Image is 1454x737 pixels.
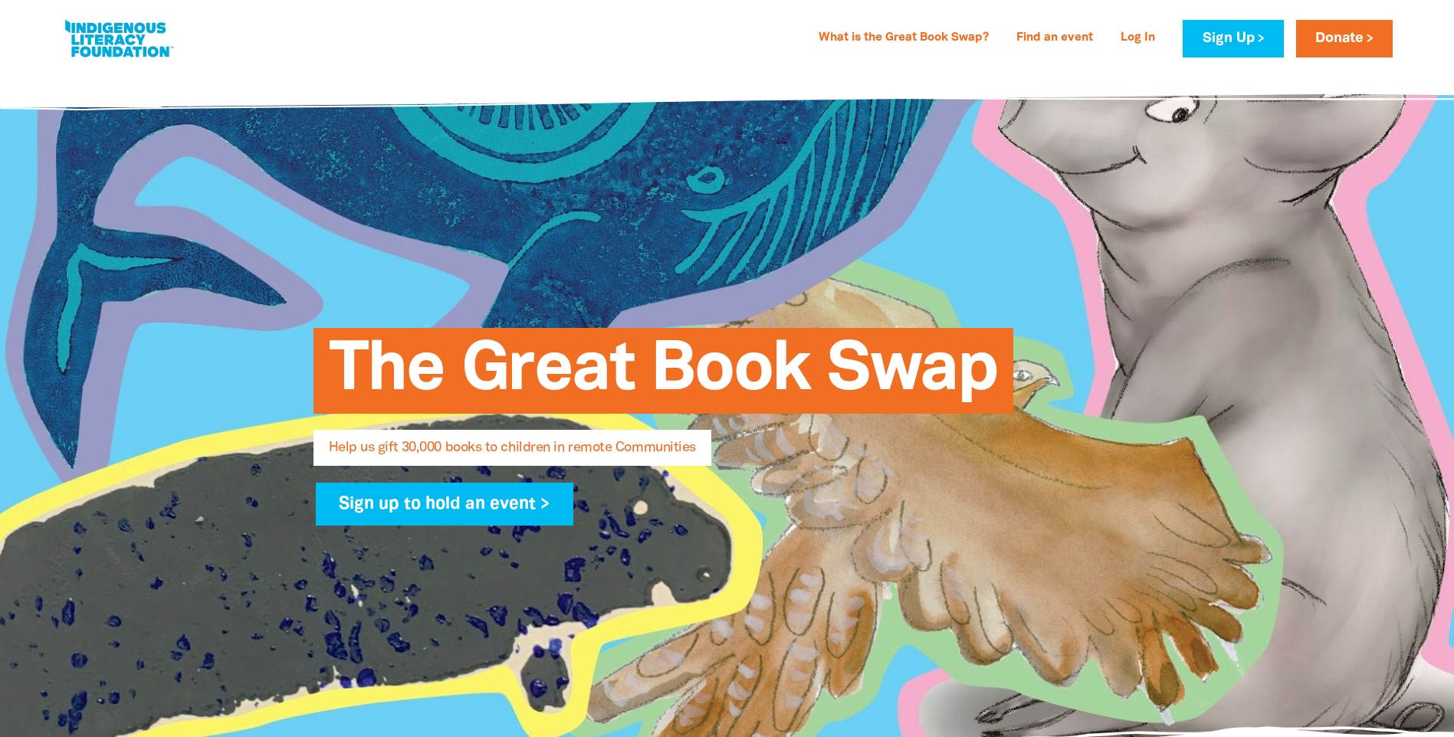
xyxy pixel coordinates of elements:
a: What is the Great Book Swap? [809,26,998,51]
a: Sign Up [1183,20,1283,57]
a: Find an event [1007,26,1102,51]
a: Log In [1111,26,1164,51]
span: Help us gift 30,000 books to children in remote Communities [329,441,696,466]
a: Donate [1296,20,1393,57]
span: The Great Book Swap [329,339,998,414]
a: Sign up to hold an event > [316,483,574,526]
